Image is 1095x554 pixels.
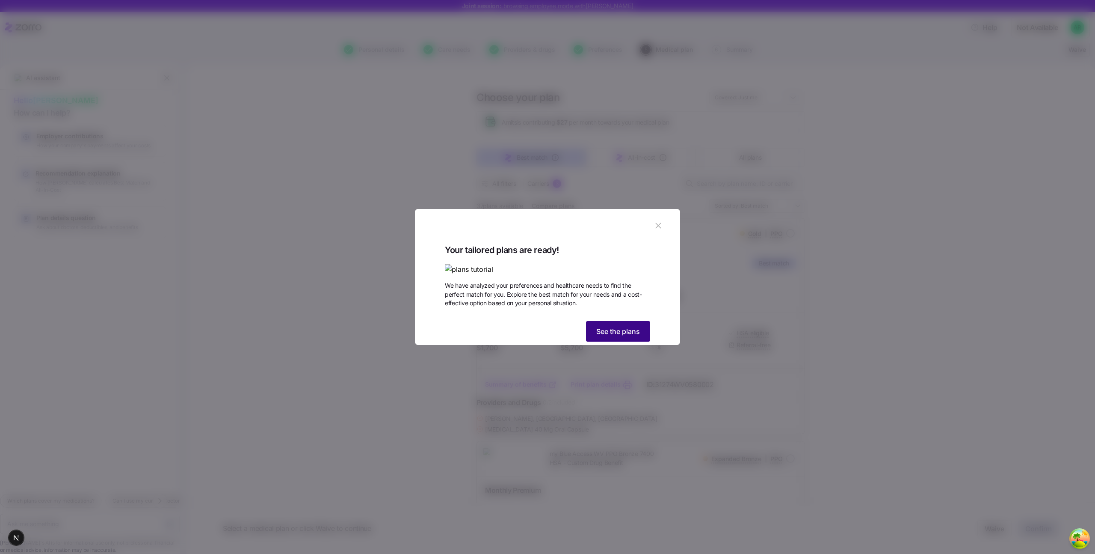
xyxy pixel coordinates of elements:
button: See the plans [586,321,650,342]
span: We have analyzed your preferences and healthcare needs to find the perfect match for you. Explore... [445,281,650,307]
img: plans tutorial [445,264,650,275]
button: Open Tanstack query devtools [1071,530,1088,547]
span: Your tailored plans are ready! [445,243,650,257]
span: See the plans [596,326,640,337]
